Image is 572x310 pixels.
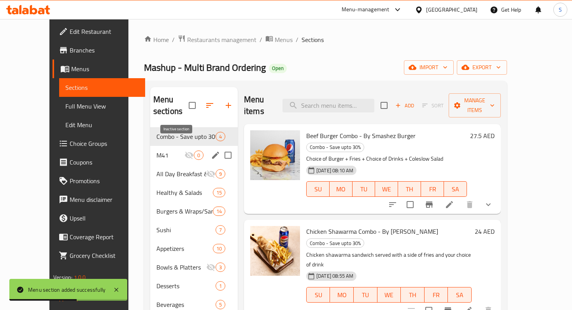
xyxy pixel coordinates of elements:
span: Sections [302,35,324,44]
span: import [410,63,447,72]
div: All Day Breakfast & Coffee9 [150,165,238,183]
div: Appetizers10 [150,239,238,258]
span: Sections [65,83,139,92]
span: Add item [392,100,417,112]
span: TU [357,289,374,301]
span: Burgers & Wraps/Sandwiches [156,207,213,216]
span: Combo - Save upto 30% [307,143,364,152]
h6: 24 AED [475,226,495,237]
button: SU [306,181,330,197]
h2: Menu sections [153,94,189,117]
span: Branches [70,46,139,55]
a: Choice Groups [53,134,145,153]
button: Add [392,100,417,112]
span: Sushi [156,225,216,235]
span: Mashup - Multi Brand Ordering [144,59,266,76]
p: Choice of Burger + Fries + Choice of Drinks + Coleslow Salad [306,154,467,164]
div: Beverages [156,300,216,309]
span: Bowls & Platters [156,263,206,272]
div: Healthy & Salads [156,188,213,197]
button: Branch-specific-item [420,195,439,214]
div: Burgers & Wraps/Sandwiches14 [150,202,238,221]
span: MO [333,289,351,301]
div: Combo - Save upto 30% [306,143,364,152]
button: SA [448,287,472,303]
a: Upsell [53,209,145,228]
span: 4 [216,133,225,140]
span: Menus [71,64,139,74]
span: SA [451,289,468,301]
nav: breadcrumb [144,35,507,45]
div: Sushi7 [150,221,238,239]
span: Menus [275,35,293,44]
span: FR [424,184,441,195]
div: items [213,244,225,253]
span: 1.0.0 [74,272,86,282]
a: Home [144,35,169,44]
span: All Day Breakfast & Coffee [156,169,206,179]
div: items [213,207,225,216]
span: SU [310,184,326,195]
span: TH [401,184,418,195]
button: delete [460,195,479,214]
span: Desserts [156,281,216,291]
span: WE [378,184,395,195]
span: Beef Burger Combo - By Smashez Burger [306,130,416,142]
a: Sections [59,78,145,97]
a: Grocery Checklist [53,246,145,265]
svg: Inactive section [206,263,216,272]
div: items [216,225,225,235]
span: Promotions [70,176,139,186]
span: 1 [216,282,225,290]
button: WE [375,181,398,197]
div: items [216,300,225,309]
div: items [216,281,225,291]
span: SU [310,289,327,301]
button: MO [330,287,354,303]
span: SA [447,184,464,195]
button: Manage items [449,93,501,117]
p: Chicken shawarma sandwich served with a side of fries and your choice of drink [306,250,472,270]
button: edit [210,149,221,161]
div: M410edit [150,146,238,165]
button: FR [425,287,448,303]
div: Combo - Save upto 30% [306,238,364,248]
a: Menus [53,60,145,78]
span: 5 [216,301,225,308]
button: export [457,60,507,75]
button: SU [306,287,330,303]
span: Full Menu View [65,102,139,111]
span: Edit Menu [65,120,139,130]
button: TU [354,287,377,303]
a: Menu disclaimer [53,190,145,209]
img: Chicken Shawarma Combo - By Akleh [250,226,300,276]
span: Add [394,101,415,110]
input: search [282,99,374,112]
span: 10 [213,245,225,252]
button: SA [444,181,467,197]
button: Add section [219,96,238,115]
span: Version: [53,272,72,282]
div: Desserts1 [150,277,238,295]
span: 14 [213,208,225,215]
div: [GEOGRAPHIC_DATA] [426,5,477,14]
a: Coupons [53,153,145,172]
svg: Inactive section [206,169,216,179]
span: Appetizers [156,244,213,253]
span: Manage items [455,96,495,115]
span: 0 [194,152,203,159]
span: Edit Restaurant [70,27,139,36]
div: Menu-management [342,5,390,14]
span: [DATE] 08:10 AM [313,167,356,174]
button: sort-choices [383,195,402,214]
span: export [463,63,501,72]
div: items [216,263,225,272]
a: Restaurants management [178,35,256,45]
button: import [404,60,454,75]
span: Grocery Checklist [70,251,139,260]
span: [DATE] 08:55 AM [313,272,356,280]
